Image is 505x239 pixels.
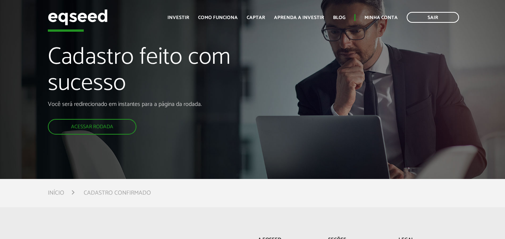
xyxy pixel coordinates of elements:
a: Aprenda a investir [274,15,324,20]
li: Cadastro confirmado [84,188,151,198]
a: Acessar rodada [48,119,136,135]
img: EqSeed [48,7,108,27]
a: Minha conta [364,15,398,20]
a: Investir [167,15,189,20]
a: Captar [247,15,265,20]
a: Como funciona [198,15,238,20]
p: Você será redirecionado em instantes para a página da rodada. [48,101,289,108]
a: Blog [333,15,345,20]
a: Início [48,190,64,196]
a: Sair [407,12,459,23]
h1: Cadastro feito com sucesso [48,44,289,101]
